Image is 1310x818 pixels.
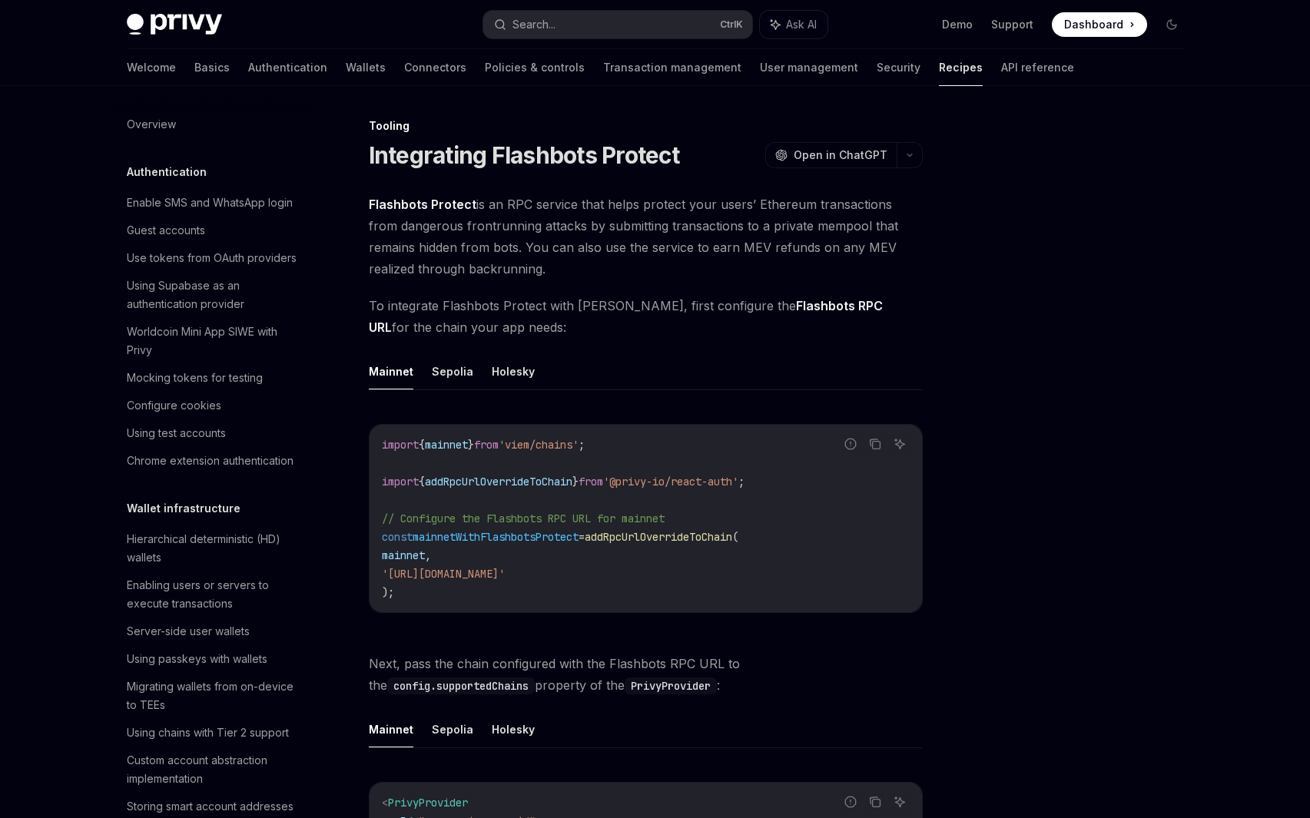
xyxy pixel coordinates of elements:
[425,438,468,452] span: mainnet
[114,747,311,793] a: Custom account abstraction implementation
[127,622,250,641] div: Server-side user wallets
[388,796,468,810] span: PrivyProvider
[468,438,474,452] span: }
[1001,49,1074,86] a: API reference
[419,475,425,488] span: {
[404,49,466,86] a: Connectors
[127,677,302,714] div: Migrating wallets from on-device to TEEs
[765,142,897,168] button: Open in ChatGPT
[369,653,923,696] span: Next, pass the chain configured with the Flashbots RPC URL to the property of the :
[794,147,887,163] span: Open in ChatGPT
[346,49,386,86] a: Wallets
[194,49,230,86] a: Basics
[579,438,585,452] span: ;
[369,141,679,169] h1: Integrating Flashbots Protect
[114,447,311,475] a: Chrome extension authentication
[720,18,743,31] span: Ctrl K
[114,571,311,618] a: Enabling users or servers to execute transactions
[127,249,297,267] div: Use tokens from OAuth providers
[865,434,885,454] button: Copy the contents from the code block
[127,163,207,181] h5: Authentication
[382,475,419,488] span: import
[369,118,923,134] div: Tooling
[841,434,861,454] button: Report incorrect code
[786,17,817,32] span: Ask AI
[114,419,311,447] a: Using test accounts
[114,719,311,747] a: Using chains with Tier 2 support
[127,14,222,35] img: dark logo
[127,452,294,470] div: Chrome extension authentication
[432,711,473,747] button: Sepolia
[382,530,413,544] span: const
[492,711,535,747] button: Holesky
[579,475,603,488] span: from
[991,17,1033,32] a: Support
[760,49,858,86] a: User management
[603,49,741,86] a: Transaction management
[114,272,311,318] a: Using Supabase as an authentication provider
[425,475,572,488] span: addRpcUrlOverrideToChain
[114,392,311,419] a: Configure cookies
[1159,12,1184,37] button: Toggle dark mode
[841,792,861,812] button: Report incorrect code
[387,677,535,694] code: config.supportedChains
[432,353,473,389] button: Sepolia
[483,11,752,38] button: Search...CtrlK
[127,115,176,134] div: Overview
[625,677,717,694] code: PrivyProvider
[127,650,267,668] div: Using passkeys with wallets
[127,499,240,518] h5: Wallet infrastructure
[942,17,973,32] a: Demo
[1052,12,1147,37] a: Dashboard
[127,396,221,415] div: Configure cookies
[939,49,983,86] a: Recipes
[499,438,579,452] span: 'viem/chains'
[114,318,311,364] a: Worldcoin Mini App SIWE with Privy
[127,194,293,212] div: Enable SMS and WhatsApp login
[369,194,923,280] span: is an RPC service that helps protect your users’ Ethereum transactions from dangerous frontrunnin...
[425,548,431,562] span: ,
[413,530,579,544] span: mainnetWithFlashbotsProtect
[127,221,205,240] div: Guest accounts
[127,576,302,613] div: Enabling users or servers to execute transactions
[114,673,311,719] a: Migrating wallets from on-device to TEEs
[114,244,311,272] a: Use tokens from OAuth providers
[369,197,476,213] a: Flashbots Protect
[865,792,885,812] button: Copy the contents from the code block
[1064,17,1123,32] span: Dashboard
[114,645,311,673] a: Using passkeys with wallets
[890,792,910,812] button: Ask AI
[127,369,263,387] div: Mocking tokens for testing
[382,585,394,599] span: );
[114,217,311,244] a: Guest accounts
[382,548,425,562] span: mainnet
[485,49,585,86] a: Policies & controls
[369,711,413,747] button: Mainnet
[382,567,505,581] span: '[URL][DOMAIN_NAME]'
[579,530,585,544] span: =
[248,49,327,86] a: Authentication
[369,295,923,338] span: To integrate Flashbots Protect with [PERSON_NAME], first configure the for the chain your app needs:
[382,796,388,810] span: <
[382,438,419,452] span: import
[474,438,499,452] span: from
[419,438,425,452] span: {
[127,724,289,742] div: Using chains with Tier 2 support
[127,49,176,86] a: Welcome
[127,277,302,313] div: Using Supabase as an authentication provider
[382,512,665,525] span: // Configure the Flashbots RPC URL for mainnet
[603,475,738,488] span: '@privy-io/react-auth'
[127,751,302,788] div: Custom account abstraction implementation
[732,530,738,544] span: (
[492,353,535,389] button: Holesky
[127,323,302,359] div: Worldcoin Mini App SIWE with Privy
[114,364,311,392] a: Mocking tokens for testing
[369,353,413,389] button: Mainnet
[114,618,311,645] a: Server-side user wallets
[585,530,732,544] span: addRpcUrlOverrideToChain
[127,797,294,816] div: Storing smart account addresses
[572,475,579,488] span: }
[127,424,226,442] div: Using test accounts
[760,11,827,38] button: Ask AI
[512,15,556,34] div: Search...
